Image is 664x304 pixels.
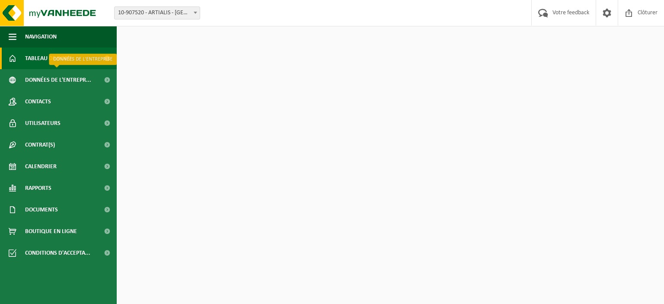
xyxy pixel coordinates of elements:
span: Navigation [25,26,57,48]
span: Boutique en ligne [25,221,77,242]
span: 10-907520 - ARTIALIS - LIÈGE [114,6,200,19]
span: Rapports [25,177,51,199]
span: Calendrier [25,156,57,177]
span: Contacts [25,91,51,112]
span: Données de l'entrepr... [25,69,91,91]
span: Conditions d'accepta... [25,242,90,264]
span: Tableau de bord [25,48,72,69]
span: Contrat(s) [25,134,55,156]
span: Documents [25,199,58,221]
span: 10-907520 - ARTIALIS - LIÈGE [115,7,200,19]
span: Utilisateurs [25,112,61,134]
